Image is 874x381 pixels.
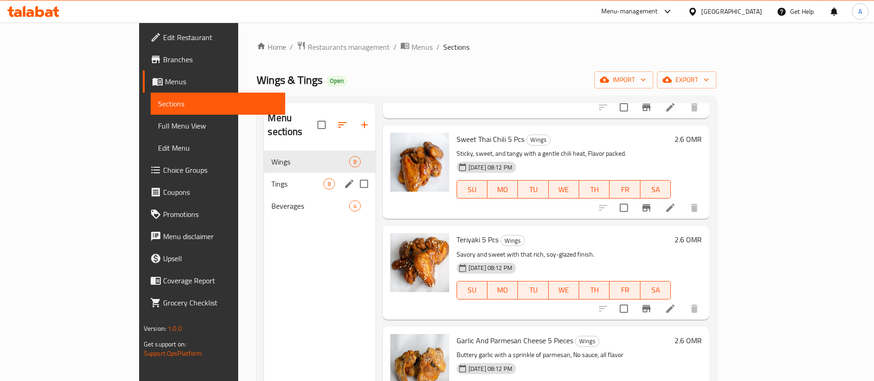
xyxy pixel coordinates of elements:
[163,253,278,264] span: Upsell
[393,41,397,53] li: /
[635,197,657,219] button: Branch-specific-item
[143,292,285,314] a: Grocery Checklist
[264,147,375,221] nav: Menu sections
[527,135,550,145] span: Wings
[501,235,524,246] span: Wings
[583,183,606,196] span: TH
[353,114,375,136] button: Add section
[500,235,525,246] div: Wings
[457,249,671,260] p: Savory and sweet with that rich, soy-glazed finish.
[143,70,285,93] a: Menus
[518,281,548,299] button: TU
[390,233,449,292] img: Teriyaki 5 Pcs
[465,264,516,272] span: [DATE] 08:12 PM
[640,281,671,299] button: SA
[151,93,285,115] a: Sections
[701,6,762,17] div: [GEOGRAPHIC_DATA]
[297,41,390,53] a: Restaurants management
[158,142,278,153] span: Edit Menu
[312,115,331,135] span: Select all sections
[579,281,610,299] button: TH
[594,71,653,88] button: import
[457,148,671,159] p: Sticky, sweet, and tangy with a gentle chili heat, Flavor packed.
[331,114,353,136] span: Sort sections
[657,71,716,88] button: export
[858,6,862,17] span: A
[552,183,575,196] span: WE
[326,77,347,85] span: Open
[457,281,487,299] button: SU
[491,283,514,297] span: MO
[151,137,285,159] a: Edit Menu
[665,202,676,213] a: Edit menu item
[461,283,484,297] span: SU
[342,177,356,191] button: edit
[271,156,349,167] span: Wings
[549,180,579,199] button: WE
[614,198,634,217] span: Select to update
[644,283,667,297] span: SA
[411,41,433,53] span: Menus
[610,180,640,199] button: FR
[163,231,278,242] span: Menu disclaimer
[163,297,278,308] span: Grocery Checklist
[143,225,285,247] a: Menu disclaimer
[579,180,610,199] button: TH
[349,156,361,167] div: items
[465,163,516,172] span: [DATE] 08:12 PM
[163,275,278,286] span: Coverage Report
[324,180,334,188] span: 8
[144,347,202,359] a: Support.OpsPlatform
[675,233,702,246] h6: 2.6 OMR
[640,180,671,199] button: SA
[400,41,433,53] a: Menus
[635,96,657,118] button: Branch-specific-item
[457,334,573,347] span: Garlic And Parmesan Cheese 5 Pieces
[613,283,636,297] span: FR
[264,151,375,173] div: Wings8
[683,96,705,118] button: delete
[349,200,361,211] div: items
[610,281,640,299] button: FR
[390,133,449,192] img: Sweet Thai Chili 5 Pcs
[264,195,375,217] div: Beverages4
[163,54,278,65] span: Branches
[151,115,285,137] a: Full Menu View
[675,334,702,347] h6: 2.6 OMR
[163,209,278,220] span: Promotions
[163,164,278,176] span: Choice Groups
[143,48,285,70] a: Branches
[644,183,667,196] span: SA
[601,6,658,17] div: Menu-management
[465,364,516,373] span: [DATE] 08:12 PM
[518,180,548,199] button: TU
[491,183,514,196] span: MO
[457,349,671,361] p: Buttery garlic with a sprinkle of parmesan, No sauce, all flavor
[436,41,440,53] li: /
[549,281,579,299] button: WE
[487,281,518,299] button: MO
[268,111,317,139] h2: Menu sections
[158,98,278,109] span: Sections
[143,247,285,270] a: Upsell
[143,181,285,203] a: Coupons
[165,76,278,87] span: Menus
[158,120,278,131] span: Full Menu View
[143,270,285,292] a: Coverage Report
[143,159,285,181] a: Choice Groups
[457,233,499,246] span: Teriyaki 5 Pcs
[271,178,323,189] span: Tings
[665,102,676,113] a: Edit menu item
[457,180,487,199] button: SU
[614,98,634,117] span: Select to update
[143,26,285,48] a: Edit Restaurant
[575,336,599,346] span: Wings
[583,283,606,297] span: TH
[635,298,657,320] button: Branch-specific-item
[290,41,293,53] li: /
[602,74,646,86] span: import
[271,200,349,211] span: Beverages
[308,41,390,53] span: Restaurants management
[144,322,166,334] span: Version:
